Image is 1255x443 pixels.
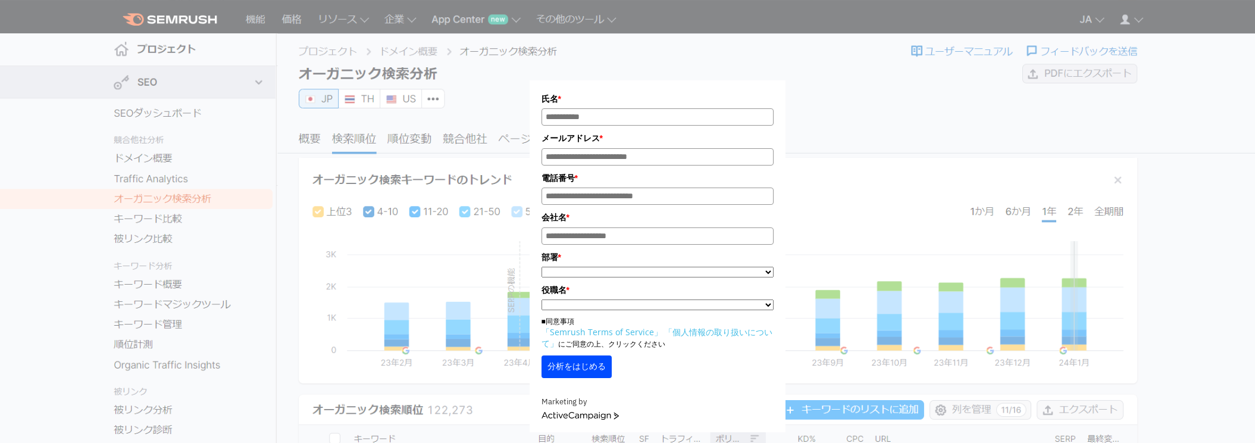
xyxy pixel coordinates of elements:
div: Marketing by [542,396,774,408]
label: 役職名 [542,283,774,297]
label: 氏名 [542,92,774,105]
label: 会社名 [542,211,774,224]
a: 「個人情報の取り扱いについて」 [542,326,772,349]
label: 部署 [542,251,774,264]
p: ■同意事項 にご同意の上、クリックください [542,316,774,350]
label: 電話番号 [542,171,774,185]
label: メールアドレス [542,132,774,145]
a: 「Semrush Terms of Service」 [542,326,662,338]
button: 分析をはじめる [542,355,612,378]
